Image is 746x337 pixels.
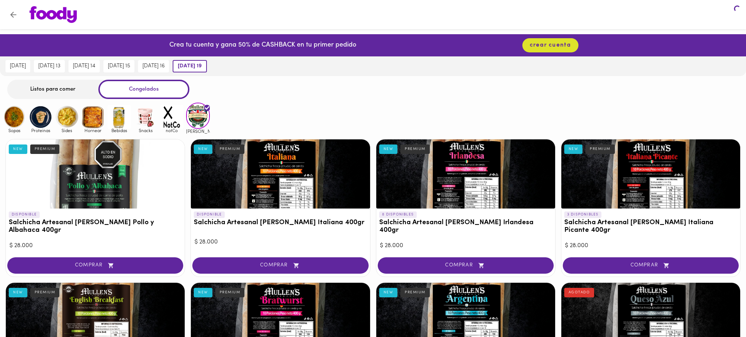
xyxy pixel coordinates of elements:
img: Sopas [3,105,26,129]
div: Salchicha Artesanal Mullens Italiana Picante 400gr [561,139,740,209]
img: Sides [55,105,79,129]
img: mullens [186,103,210,128]
span: [PERSON_NAME] [186,129,210,134]
span: COMPRAR [387,262,545,269]
div: $ 28.000 [380,242,551,250]
div: NEW [379,288,398,297]
span: Hornear [81,128,105,133]
div: NEW [9,288,27,297]
p: DISPONIBLE [194,211,225,218]
img: logo.png [30,6,77,23]
span: [DATE] 15 [108,63,130,70]
div: Salchicha Artesanal Mullens Pollo y Albahaca 400gr [6,139,185,209]
span: crear cuenta [530,42,571,49]
div: NEW [9,144,27,154]
h3: Salchicha Artesanal [PERSON_NAME] Italiana Picante 400gr [564,219,737,234]
img: Hornear [81,105,105,129]
button: Volver [4,6,22,24]
div: Congelados [98,80,189,99]
h3: Salchicha Artesanal [PERSON_NAME] Italiana 400gr [194,219,367,227]
img: Proteinas [29,105,52,129]
div: AGOTADO [564,288,594,297]
iframe: Messagebird Livechat Widget [704,295,739,330]
span: COMPRAR [16,262,174,269]
div: PREMIUM [400,288,430,297]
button: crear cuenta [522,38,578,52]
div: NEW [379,144,398,154]
span: notCo [160,128,184,133]
button: COMPRAR [192,257,368,274]
span: COMPRAR [572,262,730,269]
div: Listos para comer [7,80,98,99]
button: [DATE] [5,60,30,72]
div: $ 28.000 [195,238,366,246]
button: [DATE] 16 [138,60,169,72]
span: [DATE] [10,63,26,70]
img: Snacks [134,105,157,129]
p: 8 DISPONIBLES [379,211,417,218]
button: [DATE] 15 [103,60,134,72]
button: [DATE] 13 [34,60,65,72]
span: Snacks [134,128,157,133]
button: [DATE] 19 [173,60,207,72]
span: COMPRAR [201,262,359,269]
p: DISPONIBLE [9,211,40,218]
div: $ 28.000 [9,242,181,250]
span: [DATE] 19 [178,63,202,70]
h3: Salchicha Artesanal [PERSON_NAME] Pollo y Albahaca 400gr [9,219,182,234]
button: [DATE] 14 [68,60,100,72]
button: COMPRAR [378,257,554,274]
div: PREMIUM [30,288,60,297]
div: PREMIUM [400,144,430,154]
p: 3 DISPONIBLES [564,211,602,218]
div: PREMIUM [215,144,245,154]
span: [DATE] 13 [38,63,60,70]
img: Bebidas [107,105,131,129]
button: COMPRAR [7,257,183,274]
div: PREMIUM [215,288,245,297]
div: $ 28.000 [565,242,737,250]
img: notCo [160,105,184,129]
span: Proteinas [29,128,52,133]
div: NEW [194,144,212,154]
div: Salchicha Artesanal Mullens Irlandesa 400gr [376,139,555,209]
div: Salchicha Artesanal Mullens Italiana 400gr [191,139,370,209]
p: Crea tu cuenta y gana 50% de CASHBACK en tu primer pedido [169,41,356,50]
span: [DATE] 14 [73,63,95,70]
span: [DATE] 16 [142,63,165,70]
div: NEW [564,144,583,154]
span: Bebidas [107,128,131,133]
span: Sopas [3,128,26,133]
div: NEW [194,288,212,297]
span: Sides [55,128,79,133]
button: COMPRAR [563,257,739,274]
div: PREMIUM [585,144,615,154]
div: PREMIUM [30,144,60,154]
h3: Salchicha Artesanal [PERSON_NAME] Irlandesa 400gr [379,219,552,234]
